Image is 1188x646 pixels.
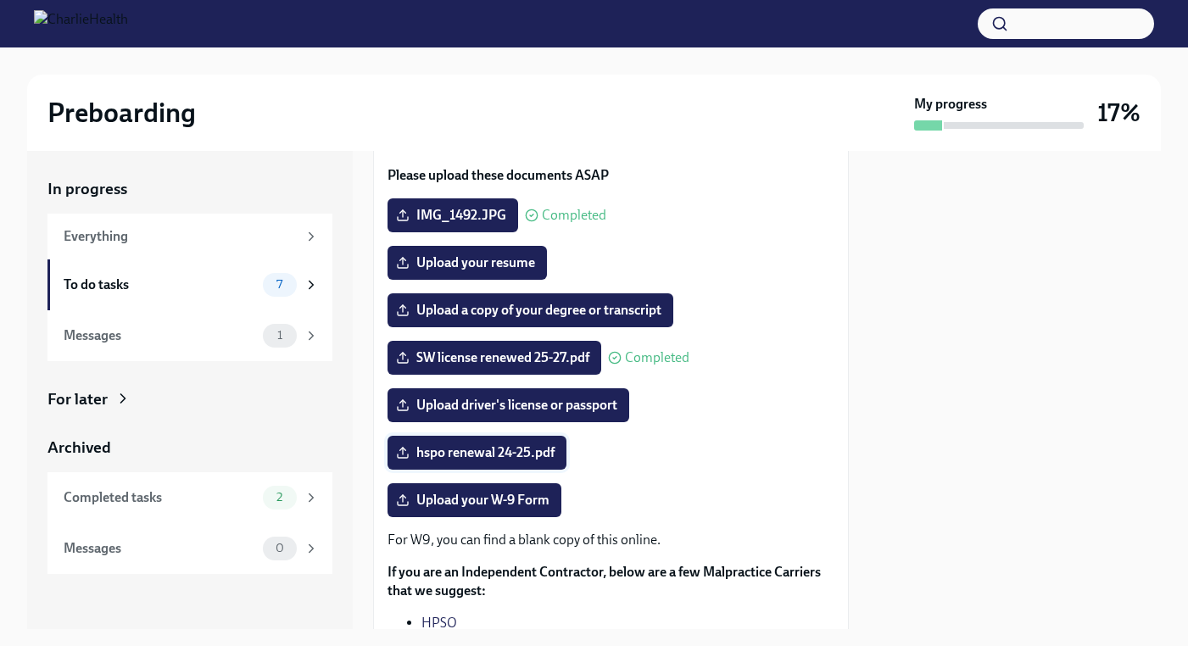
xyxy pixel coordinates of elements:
span: Upload your resume [399,254,535,271]
label: Upload your resume [388,246,547,280]
label: Upload driver's license or passport [388,388,629,422]
img: CharlieHealth [34,10,128,37]
span: 2 [266,491,293,504]
a: Completed tasks2 [47,472,332,523]
p: For W9, you can find a blank copy of this online. [388,531,834,549]
a: Messages0 [47,523,332,574]
span: hspo renewal 24-25.pdf [399,444,555,461]
a: For later [47,388,332,410]
label: SW license renewed 25-27.pdf [388,341,601,375]
span: Completed [625,351,689,365]
strong: Please upload these documents ASAP [388,167,609,183]
span: 1 [267,329,293,342]
a: Archived [47,437,332,459]
h2: Preboarding [47,96,196,130]
label: Upload a copy of your degree or transcript [388,293,673,327]
span: IMG_1492.JPG [399,207,506,224]
span: Completed [542,209,606,222]
a: Messages1 [47,310,332,361]
a: HPSO [421,615,457,631]
div: Messages [64,326,256,345]
div: For later [47,388,108,410]
div: To do tasks [64,276,256,294]
div: Messages [64,539,256,558]
strong: My progress [914,95,987,114]
a: Everything [47,214,332,259]
span: Upload driver's license or passport [399,397,617,414]
span: Upload a copy of your degree or transcript [399,302,661,319]
div: Completed tasks [64,488,256,507]
span: Upload your W-9 Form [399,492,549,509]
span: 0 [265,542,294,554]
label: IMG_1492.JPG [388,198,518,232]
a: To do tasks7 [47,259,332,310]
label: hspo renewal 24-25.pdf [388,436,566,470]
span: SW license renewed 25-27.pdf [399,349,589,366]
span: 7 [266,278,293,291]
h3: 17% [1097,97,1141,128]
strong: If you are an Independent Contractor, below are a few Malpractice Carriers that we suggest: [388,564,821,599]
div: Everything [64,227,297,246]
a: In progress [47,178,332,200]
label: Upload your W-9 Form [388,483,561,517]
